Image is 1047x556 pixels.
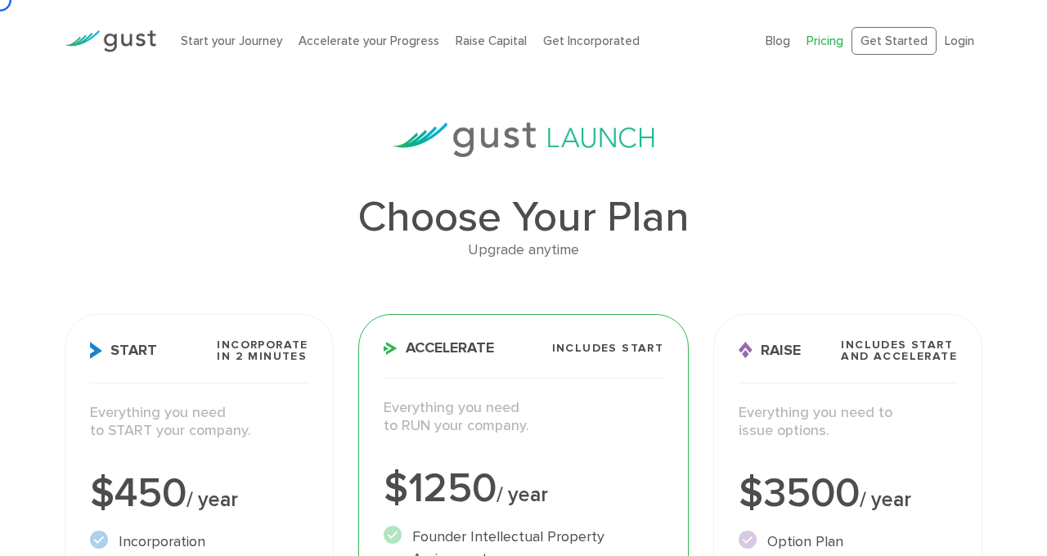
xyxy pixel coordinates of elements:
li: Option Plan [739,531,957,553]
img: Start Icon X2 [90,342,102,359]
span: Start [90,342,157,359]
div: $450 [90,473,308,514]
span: Raise [739,342,801,359]
img: Accelerate Icon [384,342,398,355]
span: / year [497,482,548,507]
li: Incorporation [90,531,308,553]
a: Pricing [807,34,843,48]
a: Blog [766,34,790,48]
span: Incorporate in 2 Minutes [217,339,308,362]
a: Start your Journey [181,34,282,48]
a: Login [945,34,974,48]
span: / year [860,487,911,512]
a: Raise Capital [456,34,527,48]
div: $1250 [384,469,663,509]
p: Everything you need to issue options. [739,404,957,441]
div: $3500 [739,473,957,514]
h1: Choose Your Plan [65,196,982,239]
span: Includes START [552,343,664,354]
p: Everything you need to RUN your company. [384,399,663,436]
a: Accelerate your Progress [299,34,439,48]
span: Accelerate [384,341,494,356]
img: Raise Icon [739,342,753,359]
span: Includes START and ACCELERATE [841,339,957,362]
img: gust-launch-logos.svg [393,123,654,157]
a: Get Incorporated [543,34,640,48]
img: Gust Logo [65,30,156,52]
span: / year [186,487,238,512]
a: Get Started [852,27,937,56]
p: Everything you need to START your company. [90,404,308,441]
div: Upgrade anytime [65,239,982,262]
